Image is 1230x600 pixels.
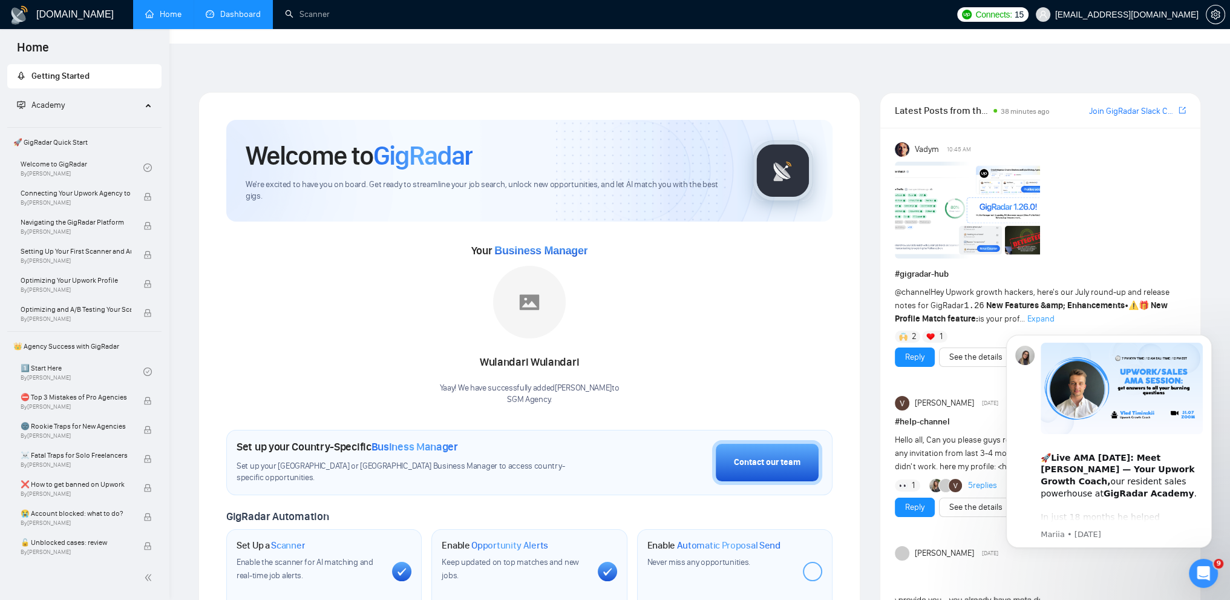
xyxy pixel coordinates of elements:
[285,9,330,19] a: searchScanner
[895,498,935,517] button: Reply
[10,5,29,25] img: logo
[21,449,131,461] span: ☠️ Fatal Traps for Solo Freelancers
[981,398,998,409] span: [DATE]
[206,9,261,19] a: dashboardDashboard
[143,542,152,550] span: lock
[964,301,984,311] code: 1.26
[939,498,1013,517] button: See the details
[21,536,131,549] span: 🔓 Unblocked cases: review
[373,139,473,172] span: GigRadar
[21,432,131,440] span: By [PERSON_NAME]
[712,440,822,485] button: Contact our team
[734,456,800,469] div: Contact our team
[1206,5,1225,24] button: setting
[975,8,1012,21] span: Connects:
[31,100,65,110] span: Academy
[1206,10,1225,19] span: setting
[21,228,131,236] span: By [PERSON_NAME]
[17,71,25,80] span: rocket
[21,403,131,410] span: By [PERSON_NAME]
[53,124,215,266] div: 🚀 our resident sales powerhouse at . In just 18 months he helped drive in Upwork revenue and now ...
[17,101,25,109] span: fund-projection-screen
[237,461,588,484] span: Set up your [GEOGRAPHIC_DATA] or [GEOGRAPHIC_DATA] Business Manager to access country-specific op...
[21,257,131,265] span: By [PERSON_NAME]
[895,103,990,118] span: Latest Posts from the GigRadar Community
[21,358,143,385] a: 1️⃣ Start HereBy[PERSON_NAME]
[926,332,935,341] img: ❤️
[440,394,620,406] p: SGM Agency .
[21,216,131,228] span: Navigating the GigRadar Platform
[440,352,620,373] div: Wulandari Wulandari
[143,397,152,405] span: lock
[647,539,780,552] h1: Enable
[895,142,909,157] img: Vadym
[371,440,458,453] span: Business Manager
[271,539,305,552] span: Scanner
[7,39,59,64] span: Home
[21,507,131,519] span: 😭 Account blocked: what to do?
[440,383,620,406] div: Yaay! We have successfully added [PERSON_NAME] to
[21,420,131,432] span: 🌚 Rookie Traps for New Agencies
[237,557,373,581] span: Enable the scanner for AI matching and real-time job alerts.
[1089,105,1176,118] a: Join GigRadar Slack Community
[143,163,152,172] span: check-circle
[471,539,548,552] span: Opportunity Alerts
[21,490,131,498] span: By [PERSON_NAME]
[143,280,152,288] span: lock
[1015,8,1024,21] span: 15
[946,144,970,155] span: 10:45 AM
[143,455,152,463] span: lock
[895,435,1184,472] span: Hello all, Can you please guys review my profile, I don't now why I am not getting any invitation...
[21,274,131,286] span: Optimizing Your Upwork Profile
[21,315,131,323] span: By [PERSON_NAME]
[981,548,998,559] span: [DATE]
[895,287,1169,324] span: Hey Upwork growth hackers, here's our July round-up and release notes for GigRadar • is your prof...
[895,268,1186,281] h1: # gigradar-hub
[493,266,566,338] img: placeholder.png
[988,317,1230,567] iframe: Intercom notifications message
[949,501,1003,514] a: See the details
[912,331,917,343] span: 2
[7,64,162,88] li: Getting Started
[74,207,114,217] b: $800 K+
[895,162,1040,259] img: F09AC4U7ATU-image.png
[17,100,65,110] span: Academy
[21,286,131,294] span: By [PERSON_NAME]
[143,426,152,434] span: lock
[143,193,152,201] span: lock
[949,351,1003,364] a: See the details
[1027,314,1055,324] span: Expand
[1128,300,1139,311] span: ⚠️
[494,245,587,257] span: Business Manager
[145,9,182,19] a: homeHome
[143,368,152,376] span: check-circle
[8,334,160,358] span: 👑 Agency Success with GigRadar
[53,136,206,170] b: Live AMA [DATE]: Meet [PERSON_NAME] — Your Upwork Growth Coach,
[929,479,943,492] img: Korlan
[21,199,131,206] span: By [PERSON_NAME]
[21,549,131,556] span: By [PERSON_NAME]
[31,71,90,81] span: Getting Started
[21,245,131,257] span: Setting Up Your First Scanner and Auto-Bidder
[647,557,750,567] span: Never miss any opportunities.
[899,481,908,490] img: 👀
[753,140,813,201] img: gigradar-logo.png
[144,572,156,584] span: double-left
[53,213,215,223] p: Message from Mariia, sent 1w ago
[21,303,131,315] span: Optimizing and A/B Testing Your Scanner for Better Results
[246,139,473,172] h1: Welcome to
[21,461,131,469] span: By [PERSON_NAME]
[442,539,548,552] h1: Enable
[905,351,924,364] a: Reply
[915,397,974,410] span: [PERSON_NAME]
[21,154,143,181] a: Welcome to GigRadarBy[PERSON_NAME]
[143,251,152,259] span: lock
[21,478,131,490] span: ❌ How to get banned on Upwork
[1039,10,1047,19] span: user
[237,539,305,552] h1: Set Up a
[940,331,943,343] span: 1
[912,480,915,492] span: 1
